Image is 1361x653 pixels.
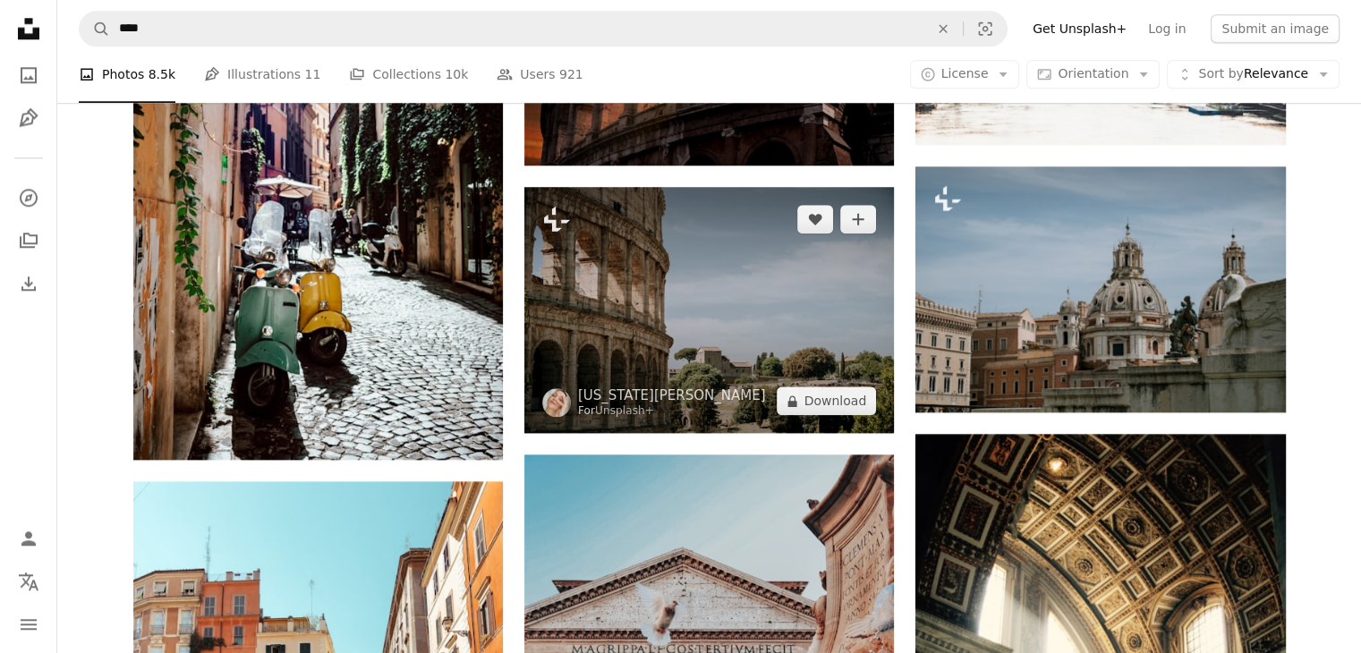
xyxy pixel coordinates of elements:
form: Find visuals sitewide [79,11,1008,47]
a: Log in / Sign up [11,521,47,556]
a: Home — Unsplash [11,11,47,50]
img: a building with a statue in front of it [915,166,1285,412]
button: Visual search [964,12,1007,46]
a: Download History [11,266,47,301]
span: 10k [445,65,468,85]
button: Add to Collection [840,205,876,233]
a: Log in [1137,14,1196,43]
img: a very old building with some trees in front of it [524,187,894,433]
span: 921 [559,65,583,85]
a: Photos [11,57,47,93]
span: 11 [305,65,321,85]
a: a very old building with some trees in front of it [524,301,894,318]
span: Orientation [1058,67,1128,81]
div: For [578,404,766,419]
img: Go to Virginia Marinova's profile [542,388,571,417]
span: Sort by [1198,67,1243,81]
a: Users 921 [497,47,583,104]
button: License [910,61,1020,89]
a: Collections 10k [349,47,468,104]
a: [US_STATE][PERSON_NAME] [578,386,766,404]
a: yellow and black motor scooter parked beside brown concrete building during daytime [133,174,503,191]
button: Download [777,386,877,415]
button: Menu [11,606,47,642]
a: Unsplash+ [595,404,654,417]
button: Language [11,564,47,599]
a: Illustrations 11 [204,47,320,104]
a: Collections [11,223,47,259]
span: Relevance [1198,66,1308,84]
a: Explore [11,180,47,216]
span: License [941,67,989,81]
button: Orientation [1026,61,1160,89]
button: Like [797,205,833,233]
button: Clear [923,12,963,46]
a: Get Unsplash+ [1022,14,1137,43]
button: Sort byRelevance [1167,61,1340,89]
button: Submit an image [1211,14,1340,43]
button: Search Unsplash [80,12,110,46]
a: a building with a statue in front of it [915,281,1285,297]
a: Illustrations [11,100,47,136]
